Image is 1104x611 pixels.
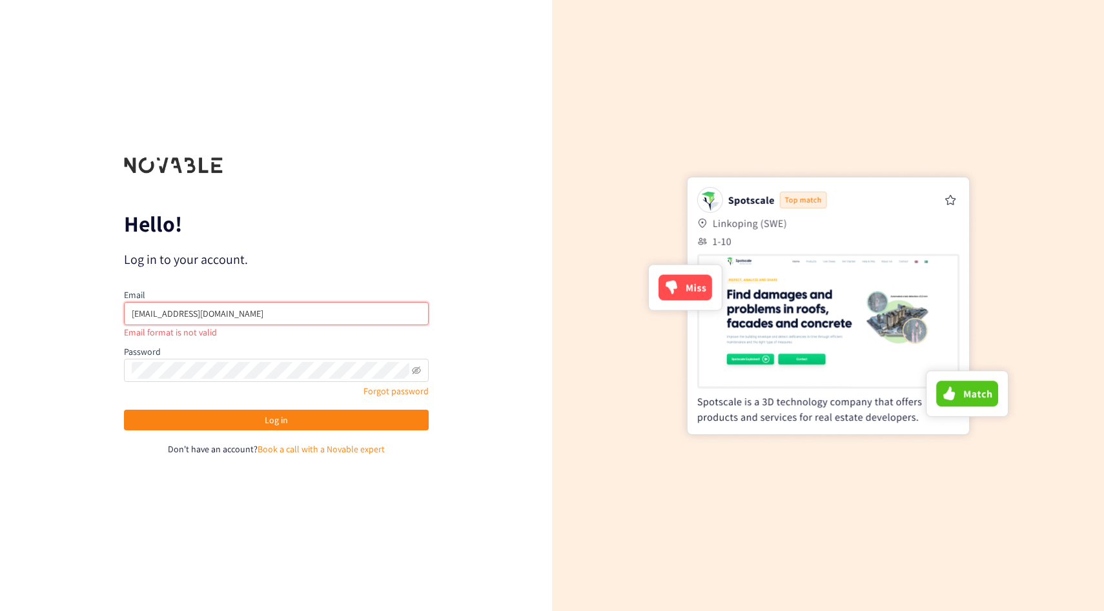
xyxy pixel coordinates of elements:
[124,325,429,339] div: Email format is not valid
[1039,549,1104,611] iframe: Chat Widget
[168,443,258,455] span: Don't have an account?
[124,410,429,430] button: Log in
[363,385,429,397] a: Forgot password
[265,413,288,427] span: Log in
[124,250,429,268] p: Log in to your account.
[124,289,145,301] label: Email
[258,443,385,455] a: Book a call with a Novable expert
[124,346,161,357] label: Password
[412,366,421,375] span: eye-invisible
[124,214,429,234] p: Hello!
